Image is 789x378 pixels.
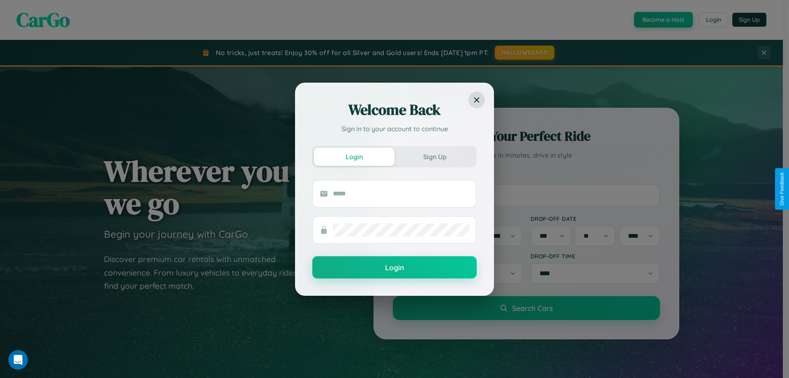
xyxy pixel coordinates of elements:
[779,172,785,206] div: Give Feedback
[314,148,394,166] button: Login
[312,100,477,120] h2: Welcome Back
[312,124,477,134] p: Sign in to your account to continue
[312,256,477,278] button: Login
[8,350,28,370] iframe: Intercom live chat
[394,148,475,166] button: Sign Up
